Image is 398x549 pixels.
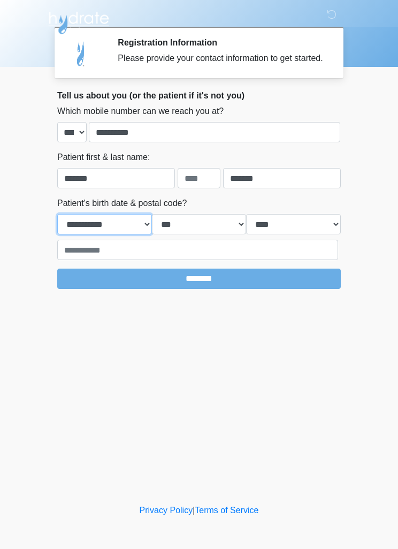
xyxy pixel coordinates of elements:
label: Which mobile number can we reach you at? [57,105,224,118]
label: Patient first & last name: [57,151,150,164]
img: Agent Avatar [65,37,97,70]
div: Please provide your contact information to get started. [118,52,325,65]
a: | [193,506,195,515]
h2: Tell us about you (or the patient if it's not you) [57,90,341,101]
a: Privacy Policy [140,506,193,515]
img: Hydrate IV Bar - Scottsdale Logo [47,8,111,35]
label: Patient's birth date & postal code? [57,197,187,210]
a: Terms of Service [195,506,258,515]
